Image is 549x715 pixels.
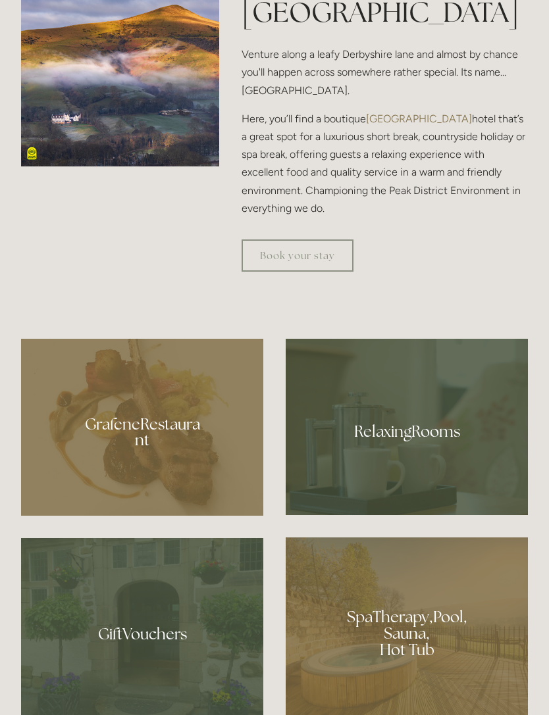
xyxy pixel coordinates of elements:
[286,339,528,515] a: photo of a tea tray and its cups, Losehill House
[366,112,472,125] a: [GEOGRAPHIC_DATA]
[242,45,528,99] p: Venture along a leafy Derbyshire lane and almost by chance you'll happen across somewhere rather ...
[242,239,353,272] a: Book your stay
[21,339,263,516] a: Cutlet and shoulder of Cabrito goat, smoked aubergine, beetroot terrine, savoy cabbage, melting b...
[242,110,528,217] p: Here, you’ll find a boutique hotel that’s a great spot for a luxurious short break, countryside h...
